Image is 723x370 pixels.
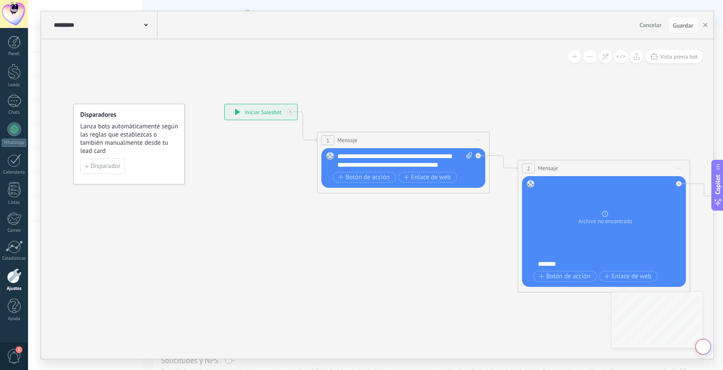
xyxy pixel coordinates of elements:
[660,53,698,60] span: Vista previa bot
[337,136,357,144] span: Mensaje
[714,174,722,194] span: Copilot
[2,82,27,88] div: Leads
[80,122,179,155] span: Lanza bots automáticamente según las reglas que establezcas o también manualmente desde tu lead card
[326,137,329,144] span: 1
[2,170,27,175] div: Calendario
[668,17,698,33] button: Guardar
[578,217,632,226] span: Archivo no encontrado
[636,19,665,31] button: Cancelar
[539,273,591,280] span: Botón de acción
[80,159,125,174] button: Disparador
[599,271,657,282] button: Enlace de web
[399,172,457,183] button: Enlace de web
[673,22,693,28] span: Guardar
[333,172,396,183] button: Botón de acción
[80,111,179,119] h4: Disparadores
[2,110,27,115] div: Chats
[645,50,703,63] button: Vista previa bot
[2,51,27,57] div: Panel
[2,139,26,147] div: WhatsApp
[91,163,120,169] span: Disparador
[16,346,22,353] span: 1
[225,104,297,120] div: Iniciar Salesbot
[640,21,662,29] span: Cancelar
[2,256,27,261] div: Estadísticas
[2,200,27,205] div: Listas
[2,286,27,292] div: Ajustes
[534,271,597,282] button: Botón de acción
[2,228,27,233] div: Correo
[538,164,558,172] span: Mensaje
[404,174,451,181] span: Enlace de web
[527,165,530,172] span: 2
[604,273,651,280] span: Enlace de web
[2,316,27,322] div: Ayuda
[338,174,390,181] span: Botón de acción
